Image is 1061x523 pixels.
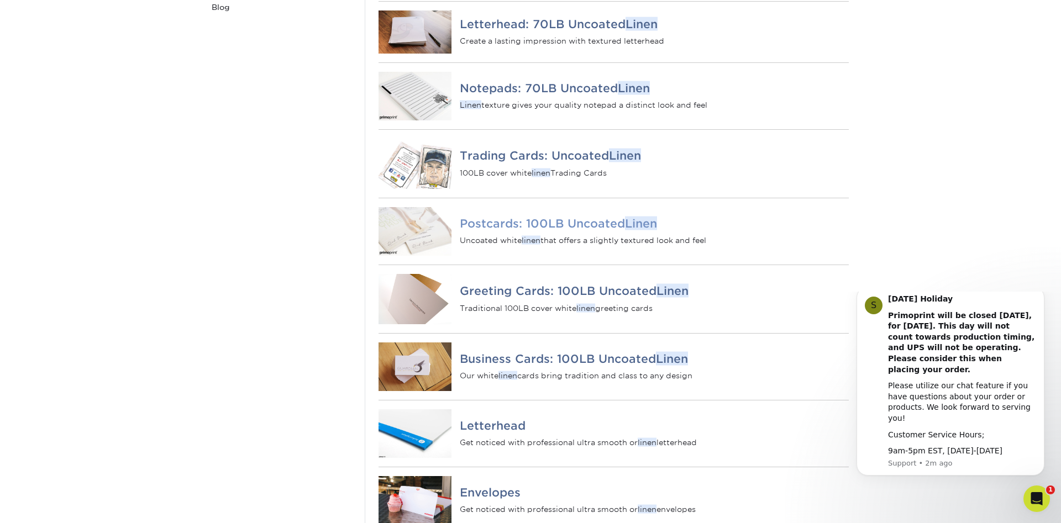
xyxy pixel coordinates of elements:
img: Business Cards: 100LB Uncoated Linen [379,342,451,391]
img: Greeting Cards: 100LB Uncoated Linen [379,274,451,324]
em: Linen [656,351,688,365]
em: linen [638,505,656,514]
p: 100LB cover white Trading Cards [460,167,849,178]
p: texture gives your quality notepad a distinct look and feel [460,99,849,110]
em: linen [532,168,550,177]
div: Message content [48,2,196,165]
h4: Business Cards: 100LB Uncoated [460,352,849,365]
p: Our white cards bring tradition and class to any design [460,370,849,381]
a: Letterhead Letterhead Get noticed with professional ultra smooth orlinenletterhead [379,400,849,467]
em: Linen [625,216,657,230]
p: Uncoated white that offers a slightly textured look and feel [460,235,849,246]
iframe: Intercom live chat [1023,485,1050,512]
em: linen [638,438,656,447]
p: Create a lasting impression with textured letterhead [460,35,849,46]
img: Notepads: 70LB Uncoated Linen [379,72,451,120]
img: Letterhead [379,409,451,458]
em: Linen [618,81,650,94]
b: [DATE] Holiday [48,3,113,12]
iframe: Google Customer Reviews [3,489,94,519]
em: linen [522,236,540,245]
h4: Trading Cards: Uncoated [460,149,849,162]
iframe: Intercom notifications message [840,292,1061,493]
a: Letterhead: 70LB Uncoated Linen Letterhead: 70LB UncoatedLinen Create a lasting impression with t... [379,2,849,62]
p: Get noticed with professional ultra smooth or envelopes [460,504,849,515]
a: Notepads: 70LB Uncoated Linen Notepads: 70LB UncoatedLinen Linentexture gives your quality notepa... [379,63,849,129]
div: Please utilize our chat feature if you have questions about your order or products. We look forwa... [48,89,196,132]
a: Business Cards: 100LB Uncoated Linen Business Cards: 100LB UncoatedLinen Our whitelinencards brin... [379,334,849,400]
div: Profile image for Support [25,5,43,23]
em: Linen [626,17,658,31]
a: Greeting Cards: 100LB Uncoated Linen Greeting Cards: 100LB UncoatedLinen Traditional 100LB cover ... [379,265,849,333]
img: Trading Cards: Uncoated Linen [379,139,451,189]
em: Linen [460,101,481,109]
a: Trading Cards: Uncoated Linen Trading Cards: UncoatedLinen 100LB cover whitelinenTrading Cards [379,130,849,198]
h4: Letterhead [460,419,849,432]
div: Customer Service Hours; [48,138,196,149]
p: Get noticed with professional ultra smooth or letterhead [460,437,849,448]
em: linen [576,303,595,312]
em: Linen [656,284,689,298]
span: 1 [1046,485,1055,494]
p: Traditional 100LB cover white greeting cards [460,302,849,313]
em: linen [498,371,517,380]
a: Postcards: 100LB Uncoated Linen Postcards: 100LB UncoatedLinen Uncoated whitelinenthat offers a s... [379,198,849,265]
h4: Envelopes [460,485,849,499]
h4: Letterhead: 70LB Uncoated [460,18,849,31]
h4: Notepads: 70LB Uncoated [460,81,849,94]
p: Message from Support, sent 2m ago [48,167,196,177]
img: Letterhead: 70LB Uncoated Linen [379,10,451,54]
div: 9am-5pm EST, [DATE]-[DATE] [48,154,196,165]
b: Primoprint will be closed [DATE], for [DATE]. This day will not count towards production timing, ... [48,19,195,82]
img: Postcards: 100LB Uncoated Linen [379,207,451,256]
h4: Greeting Cards: 100LB Uncoated [460,284,849,298]
h4: Postcards: 100LB Uncoated [460,216,849,230]
em: Linen [609,149,641,162]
